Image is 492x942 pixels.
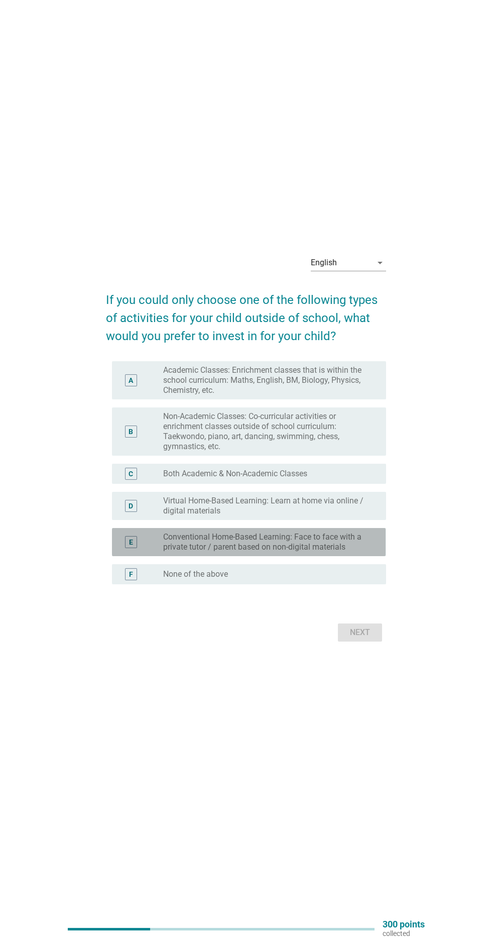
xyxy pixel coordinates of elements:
[129,468,133,479] div: C
[311,258,337,267] div: English
[383,929,425,938] p: collected
[383,920,425,929] p: 300 points
[163,411,370,452] label: Non-Academic Classes: Co-curricular activities or enrichment classes outside of school curriculum...
[129,375,133,385] div: A
[163,365,370,395] label: Academic Classes: Enrichment classes that is within the school curriculum: Maths, English, BM, Bi...
[129,426,133,437] div: B
[106,281,386,345] h2: If you could only choose one of the following types of activities for your child outside of schoo...
[129,569,133,579] div: F
[129,537,133,547] div: E
[163,496,370,516] label: Virtual Home-Based Learning: Learn at home via online / digital materials
[163,569,228,579] label: None of the above
[129,500,133,511] div: D
[163,532,370,552] label: Conventional Home-Based Learning: Face to face with a private tutor / parent based on non-digital...
[374,257,386,269] i: arrow_drop_down
[163,469,307,479] label: Both Academic & Non-Academic Classes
